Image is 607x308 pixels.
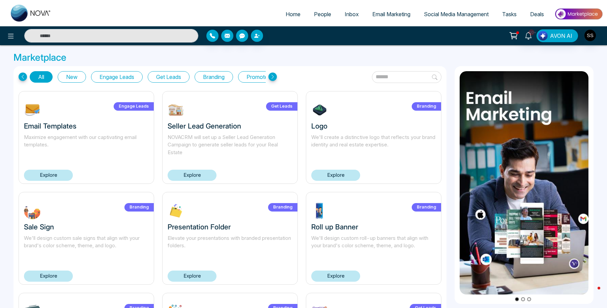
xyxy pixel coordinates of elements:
img: User Avatar [584,30,596,41]
h3: Roll up Banner [311,223,436,231]
a: People [307,8,338,21]
a: Explore [311,271,360,282]
a: Tasks [495,8,523,21]
button: AVON AI [537,29,578,42]
label: Branding [124,203,154,212]
label: Engage Leads [114,102,154,111]
button: Go to slide 2 [521,297,525,301]
span: Deals [530,11,544,18]
button: Go to slide 3 [527,297,531,301]
a: Email Marketing [366,8,417,21]
h3: Sale Sign [24,223,149,231]
label: Branding [412,102,441,111]
span: Tasks [502,11,517,18]
span: Inbox [345,11,359,18]
h3: Logo [311,122,436,130]
p: We'll design custom roll-up banners that align with your brand's color scheme, theme, and logo. [311,234,436,257]
label: Branding [268,203,297,212]
span: 10+ [528,29,534,35]
button: Go to slide 1 [515,297,519,301]
button: All [30,71,53,83]
a: Explore [24,271,73,282]
p: We'll design custom sale signs that align with your brand's color scheme, theme, and logo. [24,234,149,257]
p: We'll create a distinctive logo that reflects your brand identity and real estate expertise. [311,134,436,157]
a: 10+ [520,29,537,41]
a: Social Media Management [417,8,495,21]
span: People [314,11,331,18]
button: Branding [195,71,233,83]
a: Explore [168,271,216,282]
iframe: Intercom live chat [584,285,600,301]
p: NOVACRM will set up a Seller Lead Generation Campaign to generate seller leads for your Real Estate [168,134,292,157]
h3: Seller Lead Generation [168,122,292,130]
button: Engage Leads [91,71,143,83]
h3: Presentation Folder [168,223,292,231]
a: Inbox [338,8,366,21]
img: NOmgJ1742393483.jpg [24,102,41,118]
button: Promote Listings [238,71,296,83]
img: FWbuT1732304245.jpg [24,202,41,219]
label: Get Leads [266,102,297,111]
h3: Email Templates [24,122,149,130]
span: Email Marketing [372,11,410,18]
img: ptdrg1732303548.jpg [311,202,328,219]
p: Maximize engagement with our captivating email templates. [24,134,149,157]
h3: Marketplace [13,52,594,63]
span: Home [286,11,300,18]
a: Home [279,8,307,21]
span: AVON AI [550,32,572,40]
img: item1.png [460,71,588,295]
img: Market-place.gif [554,6,603,22]
button: Get Leads [148,71,190,83]
img: W9EOY1739212645.jpg [168,102,184,118]
a: Explore [168,170,216,181]
img: Lead Flow [538,31,548,40]
img: 7tHiu1732304639.jpg [311,102,328,118]
img: Nova CRM Logo [11,5,51,22]
button: New [58,71,86,83]
p: Elevate your presentations with branded presentation folders. [168,234,292,257]
a: Explore [24,170,73,181]
a: Deals [523,8,551,21]
label: Branding [412,203,441,212]
span: Social Media Management [424,11,489,18]
a: Explore [311,170,360,181]
img: XLP2c1732303713.jpg [168,202,184,219]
